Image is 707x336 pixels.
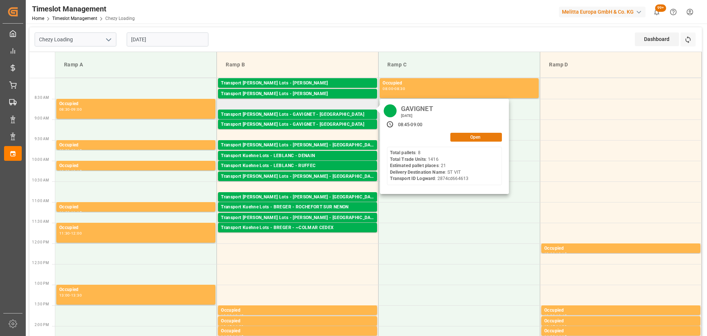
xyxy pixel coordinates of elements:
div: Occupied [383,80,536,87]
div: Transport [PERSON_NAME] Lots - GAVIGNET - [GEOGRAPHIC_DATA] [221,121,374,128]
span: 11:00 AM [32,199,49,203]
div: Occupied [59,286,212,294]
div: - [555,314,556,318]
span: 99+ [655,4,666,12]
div: - [409,122,411,128]
div: 11:30 [59,232,70,235]
div: Transport [PERSON_NAME] Lots - [PERSON_NAME] [221,80,374,87]
div: Transport [PERSON_NAME] Lots - GAVIGNET - [GEOGRAPHIC_DATA] [221,111,374,118]
div: 13:30 [221,314,232,318]
a: Home [32,16,44,21]
span: 11:30 AM [32,219,49,224]
div: Transport [PERSON_NAME] Lots - [PERSON_NAME] - [GEOGRAPHIC_DATA][PERSON_NAME] [221,142,374,149]
span: 8:30 AM [35,96,49,100]
div: 14:00 [556,325,567,328]
div: 09:00 [411,122,422,128]
div: 11:00 [59,211,70,214]
div: Pallets: 22,TU: 534,City: CARQUEFOU,Arrival: [DATE] 00:00:00 [221,87,374,93]
div: Pallets: 13,TU: 416,City: CARQUEFOU,Arrival: [DATE] 00:00:00 [221,98,374,104]
div: - [555,252,556,256]
div: Pallets: 8,TU: 1416,City: [GEOGRAPHIC_DATA],Arrival: [DATE] 00:00:00 [221,118,374,125]
div: Occupied [544,328,697,335]
div: 13:45 [221,325,232,328]
span: 12:00 PM [32,240,49,244]
div: - [70,211,71,214]
div: 13:45 [233,314,243,318]
div: Occupied [544,318,697,325]
div: Ramp D [546,58,696,72]
div: 12:00 [544,252,555,256]
div: 10:15 [71,170,82,173]
div: 10:00 [59,170,70,173]
div: 11:15 [71,211,82,214]
div: - [70,108,71,111]
div: Ramp B [223,58,372,72]
span: 9:00 AM [35,116,49,120]
div: 09:45 [71,149,82,152]
div: Pallets: 6,TU: 365,City: ROCHEFORT SUR NENON,Arrival: [DATE] 00:00:00 [221,211,374,217]
div: - [555,325,556,328]
div: Pallets: 7,TU: 456,City: [GEOGRAPHIC_DATA],Arrival: [DATE] 00:00:00 [221,128,374,135]
div: : 8 : 1416 : 21 : ST VIT : 2874cd664613 [390,150,468,182]
div: Pallets: 2,TU: ,City: [GEOGRAPHIC_DATA],Arrival: [DATE] 00:00:00 [221,222,374,228]
div: - [70,170,71,173]
div: Occupied [59,100,212,108]
span: 12:30 PM [32,261,49,265]
div: Transport [PERSON_NAME] Lots - [PERSON_NAME] - [GEOGRAPHIC_DATA] [221,173,374,180]
div: 09:30 [59,149,70,152]
div: Occupied [59,142,212,149]
div: Occupied [544,307,697,314]
div: 13:00 [59,294,70,297]
div: - [232,314,233,318]
span: 1:00 PM [35,281,49,285]
div: GAVIGNET [398,103,436,113]
button: open menu [103,34,114,45]
div: 14:00 [233,325,243,328]
div: Transport [PERSON_NAME] Lots - [PERSON_NAME] - [GEOGRAPHIC_DATA] [221,214,374,222]
a: Timeslot Management [52,16,97,21]
button: Melitta Europa GmbH & Co. KG [559,5,648,19]
div: 13:30 [71,294,82,297]
div: Dashboard [635,32,679,46]
b: Estimated pallet places [390,163,439,168]
b: Delivery Destination Name [390,170,445,175]
div: Transport [PERSON_NAME] Lots - [PERSON_NAME] [221,90,374,98]
button: Help Center [665,4,682,20]
div: Occupied [221,318,374,325]
div: - [232,325,233,328]
div: Timeslot Management [32,3,135,14]
div: 13:45 [544,325,555,328]
div: Pallets: 2,TU: ,City: [GEOGRAPHIC_DATA][PERSON_NAME],Arrival: [DATE] 00:00:00 [221,149,374,155]
span: 10:30 AM [32,178,49,182]
div: 08:45 [398,122,410,128]
div: Occupied [544,245,697,252]
div: - [393,87,394,90]
div: Occupied [59,162,212,170]
div: Pallets: 6,TU: 374,City: ~COLMAR CEDEX,Arrival: [DATE] 00:00:00 [221,232,374,238]
b: Total pallets [390,150,416,155]
button: Open [450,133,502,142]
span: 10:00 AM [32,157,49,162]
b: Transport ID Logward [390,176,435,181]
div: Melitta Europa GmbH & Co. KG [559,7,646,17]
div: 08:30 [59,108,70,111]
div: 08:30 [394,87,405,90]
span: 2:00 PM [35,323,49,327]
div: Occupied [59,224,212,232]
div: Transport Kuehne Lots - LEBLANC - DENAIN [221,152,374,160]
div: Occupied [59,204,212,211]
div: Occupied [221,328,374,335]
div: Pallets: 2,TU: 513,City: [GEOGRAPHIC_DATA],Arrival: [DATE] 00:00:00 [221,201,374,207]
div: 12:15 [556,252,567,256]
div: [DATE] [398,113,436,118]
div: 09:00 [71,108,82,111]
div: Ramp A [61,58,211,72]
div: 08:00 [383,87,393,90]
div: Pallets: ,TU: 396,City: [GEOGRAPHIC_DATA],Arrival: [DATE] 00:00:00 [221,180,374,187]
input: Type to search/select [35,32,116,46]
b: Total Trade Units [390,157,426,162]
span: 9:30 AM [35,137,49,141]
input: DD-MM-YYYY [127,32,208,46]
div: - [70,294,71,297]
div: Transport [PERSON_NAME] Lots - [PERSON_NAME] - [GEOGRAPHIC_DATA] [221,194,374,201]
